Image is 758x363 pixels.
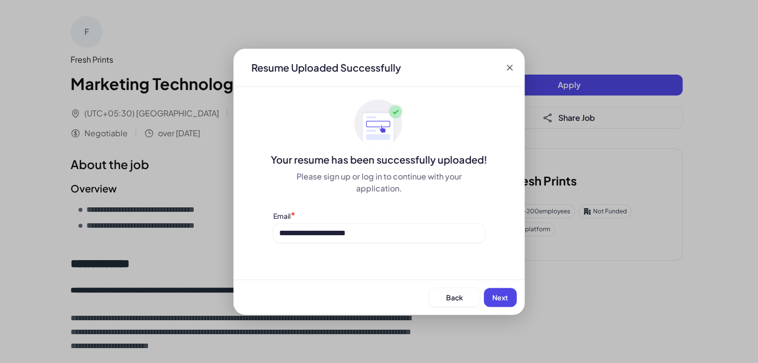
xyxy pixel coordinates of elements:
[243,61,409,75] div: Resume Uploaded Successfully
[446,293,463,302] span: Back
[484,288,517,307] button: Next
[273,171,485,194] div: Please sign up or log in to continue with your application.
[354,99,404,149] img: ApplyedMaskGroup3.svg
[233,153,525,167] div: Your resume has been successfully uploaded!
[273,211,291,220] label: Email
[492,293,508,302] span: Next
[429,288,480,307] button: Back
